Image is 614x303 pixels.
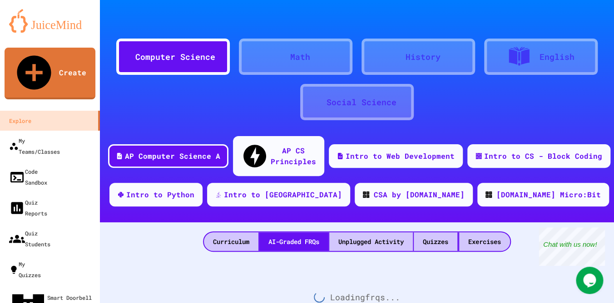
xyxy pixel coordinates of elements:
iframe: chat widget [539,227,605,266]
div: CSA by [DOMAIN_NAME] [374,189,465,200]
div: Intro to [GEOGRAPHIC_DATA] [224,189,342,200]
div: Quiz Students [9,228,50,249]
div: English [540,51,574,63]
div: My Quizzes [9,259,41,280]
div: My Teams/Classes [9,135,60,157]
div: History [406,51,441,63]
div: Unplugged Activity [329,232,413,251]
img: CODE_logo_RGB.png [363,191,369,198]
img: logo-orange.svg [9,9,91,33]
div: Quizzes [414,232,457,251]
div: Intro to Web Development [346,151,455,161]
div: Intro to CS - Block Coding [484,151,602,161]
div: Explore [9,115,31,126]
div: AI-Graded FRQs [259,232,328,251]
div: Computer Science [135,51,215,63]
div: Social Science [327,96,396,108]
img: CODE_logo_RGB.png [485,191,492,198]
div: AP Computer Science A [125,151,220,161]
div: Math [290,51,310,63]
div: Intro to Python [126,189,194,200]
div: Code Sandbox [9,166,47,188]
a: Create [5,48,95,99]
div: Quiz Reports [9,197,47,219]
div: Exercises [459,232,510,251]
div: Curriculum [204,232,258,251]
iframe: chat widget [576,267,605,294]
div: AP CS Principles [271,145,316,167]
div: [DOMAIN_NAME] Micro:Bit [496,189,601,200]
